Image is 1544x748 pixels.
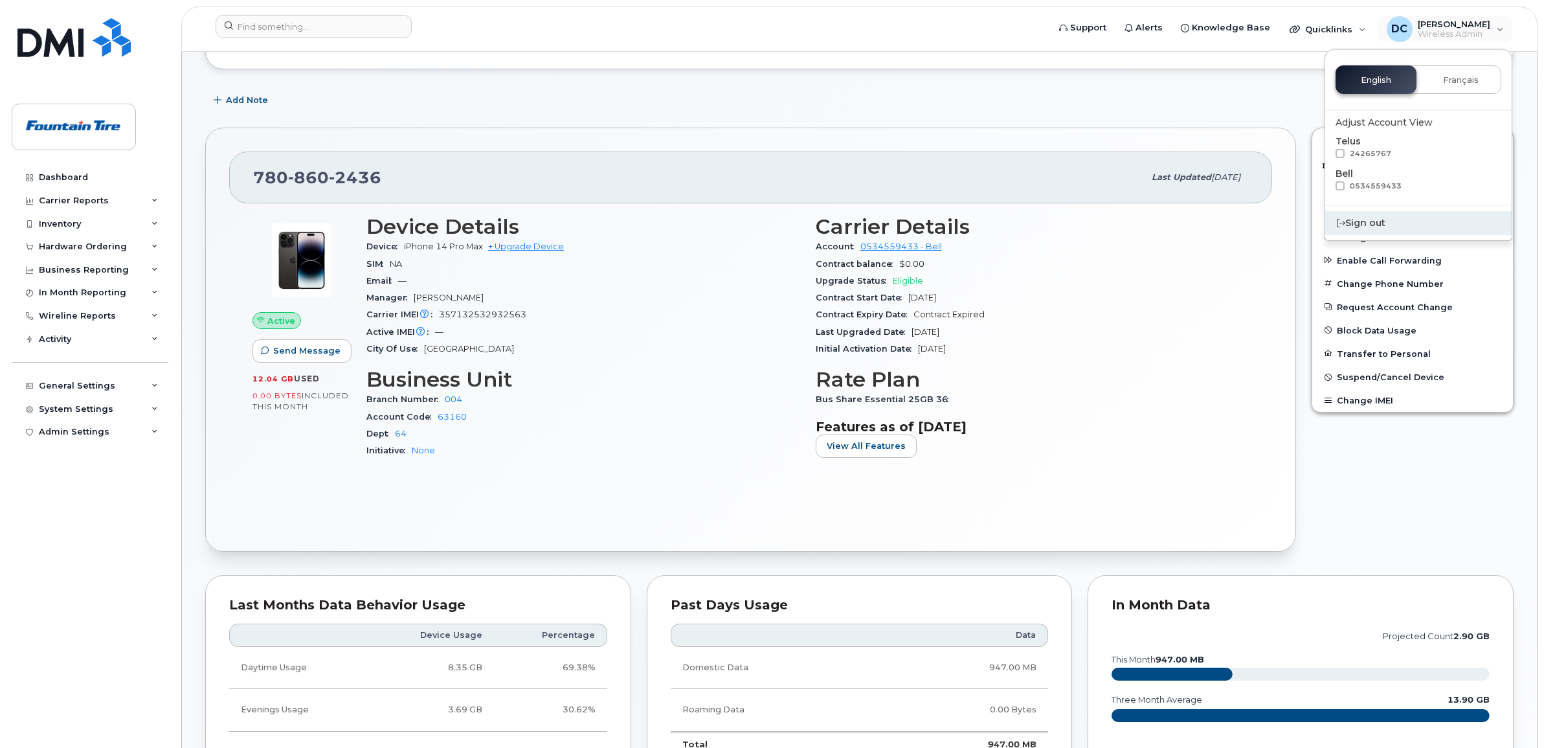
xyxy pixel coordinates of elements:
[267,315,295,327] span: Active
[880,689,1048,731] td: 0.00 Bytes
[816,215,1249,238] h3: Carrier Details
[398,276,407,286] span: —
[1312,201,1513,225] button: Change SIM Card
[880,624,1048,647] th: Data
[816,293,908,302] span: Contract Start Date
[893,276,923,286] span: Eligible
[216,15,412,38] input: Find something...
[414,293,484,302] span: [PERSON_NAME]
[1312,272,1513,295] button: Change Phone Number
[366,327,435,337] span: Active IMEI
[366,293,414,302] span: Manager
[229,599,607,612] div: Last Months Data Behavior Usage
[1312,249,1513,272] button: Enable Call Forwarding
[880,647,1048,689] td: 947.00 MB
[1312,295,1513,319] button: Request Account Change
[273,345,341,357] span: Send Message
[1488,692,1534,738] iframe: Messenger Launcher
[912,327,939,337] span: [DATE]
[1312,225,1513,249] button: Change Plan / Features
[1336,135,1501,162] div: Telus
[1305,24,1352,34] span: Quicklinks
[1136,21,1163,34] span: Alerts
[816,344,918,354] span: Initial Activation Date
[1281,16,1375,42] div: Quicklinks
[1350,149,1391,158] span: 24265767
[226,94,268,106] span: Add Note
[395,429,407,438] a: 64
[229,689,368,731] td: Evenings Usage
[1312,128,1513,152] a: Edit Device / Employee
[366,215,800,238] h3: Device Details
[494,689,607,731] td: 30.62%
[860,242,942,251] a: 0534559433 - Bell
[671,689,880,731] td: Roaming Data
[229,689,607,731] tr: Weekdays from 6:00pm to 8:00am
[366,276,398,286] span: Email
[671,599,1049,612] div: Past Days Usage
[1112,599,1490,612] div: In Month Data
[366,412,438,422] span: Account Code
[1336,167,1501,194] div: Bell
[404,242,483,251] span: iPhone 14 Pro Max
[827,440,906,452] span: View All Features
[253,168,381,187] span: 780
[1312,365,1513,389] button: Suspend/Cancel Device
[1111,655,1204,664] text: this month
[913,310,985,319] span: Contract Expired
[263,221,341,299] img: image20231002-3703462-by0d28.jpeg
[1350,181,1402,190] span: 0534559433
[412,446,435,455] a: None
[1443,75,1479,85] span: Français
[816,435,917,458] button: View All Features
[288,168,329,187] span: 860
[424,344,514,354] span: [GEOGRAPHIC_DATA]
[1453,631,1490,641] tspan: 2.90 GB
[368,689,494,731] td: 3.69 GB
[366,344,424,354] span: City Of Use
[366,446,412,455] span: Initiative
[1323,161,1440,173] span: Add Roaming Package
[1050,15,1115,41] a: Support
[816,276,893,286] span: Upgrade Status
[390,259,402,269] span: NA
[1312,389,1513,412] button: Change IMEI
[1312,342,1513,365] button: Transfer to Personal
[366,310,439,319] span: Carrier IMEI
[252,339,352,363] button: Send Message
[1070,21,1106,34] span: Support
[1383,631,1490,641] text: projected count
[899,259,924,269] span: $0.00
[368,647,494,689] td: 8.35 GB
[252,391,302,400] span: 0.00 Bytes
[1448,695,1490,705] text: 13.90 GB
[329,168,381,187] span: 2436
[1192,21,1270,34] span: Knowledge Base
[435,327,443,337] span: —
[366,259,390,269] span: SIM
[816,394,955,404] span: Bus Share Essential 25GB 36
[1211,172,1240,182] span: [DATE]
[252,374,294,383] span: 12.04 GB
[229,647,368,689] td: Daytime Usage
[494,647,607,689] td: 69.38%
[816,419,1249,435] h3: Features as of [DATE]
[438,412,467,422] a: 63160
[366,429,395,438] span: Dept
[488,242,564,251] a: + Upgrade Device
[816,368,1249,391] h3: Rate Plan
[366,368,800,391] h3: Business Unit
[1418,19,1490,29] span: [PERSON_NAME]
[366,242,404,251] span: Device
[1312,178,1513,201] button: Reset Voicemail
[1312,152,1513,178] button: Add Roaming Package
[671,647,880,689] td: Domestic Data
[816,242,860,251] span: Account
[816,259,899,269] span: Contract balance
[1111,695,1202,705] text: three month average
[816,310,913,319] span: Contract Expiry Date
[1312,319,1513,342] button: Block Data Usage
[1337,255,1442,265] span: Enable Call Forwarding
[918,344,946,354] span: [DATE]
[1336,116,1501,130] div: Adjust Account View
